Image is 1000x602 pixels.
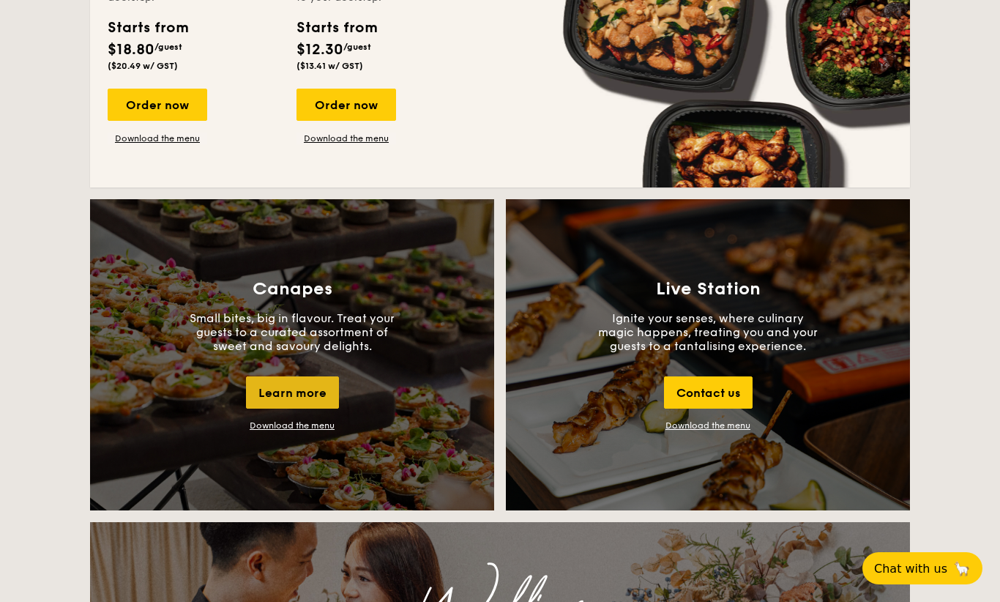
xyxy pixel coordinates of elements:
p: Ignite your senses, where culinary magic happens, treating you and your guests to a tantalising e... [598,311,818,353]
a: Download the menu [296,133,396,144]
div: Learn more [246,376,339,409]
span: /guest [343,42,371,52]
a: Download the menu [665,420,750,431]
span: /guest [154,42,182,52]
div: Contact us [664,376,753,409]
div: Order now [108,89,207,121]
span: ($13.41 w/ GST) [296,61,363,71]
a: Download the menu [250,420,335,431]
a: Download the menu [108,133,207,144]
button: Chat with us🦙 [862,552,982,584]
span: Chat with us [874,562,947,576]
div: Starts from [108,17,187,39]
h3: Canapes [253,279,332,300]
h3: Live Station [656,279,761,300]
div: Order now [296,89,396,121]
span: ($20.49 w/ GST) [108,61,178,71]
span: $12.30 [296,41,343,59]
p: Small bites, big in flavour. Treat your guests to a curated assortment of sweet and savoury delig... [182,311,402,353]
span: $18.80 [108,41,154,59]
span: 🦙 [953,560,971,577]
div: Starts from [296,17,376,39]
